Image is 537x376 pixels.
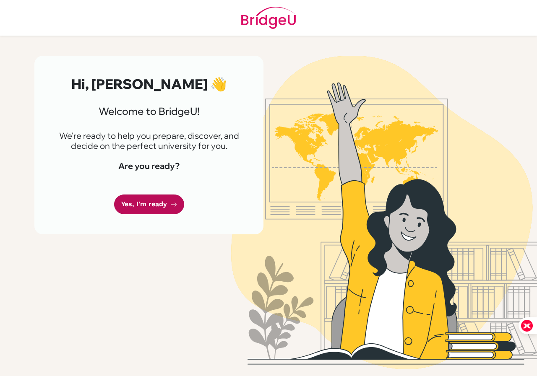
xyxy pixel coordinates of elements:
a: Yes, I'm ready [114,194,184,214]
h2: Hi, [PERSON_NAME] 👋 [55,76,243,92]
h3: Welcome to BridgeU! [55,105,243,117]
h4: Are you ready? [55,161,243,171]
p: We're ready to help you prepare, discover, and decide on the perfect university for you. [55,131,243,151]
